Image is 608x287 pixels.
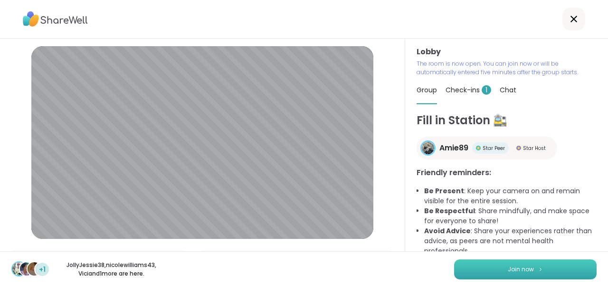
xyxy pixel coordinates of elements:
span: Amie89 [439,142,468,154]
img: Microphone [13,251,22,270]
span: 1 [482,85,491,95]
span: | [26,251,28,270]
a: Amie89Amie89Star PeerStar PeerStar HostStar Host [417,137,557,159]
p: The room is now open. You can join now or will be automatically entered five minutes after the gr... [417,59,597,77]
h3: Friendly reminders: [417,167,597,178]
span: | [214,251,216,270]
button: Join now [454,259,597,279]
img: JollyJessie38 [12,262,26,276]
span: Check-ins [446,85,491,95]
span: Join now [508,265,534,274]
img: Amie89 [422,142,434,154]
span: Group [417,85,437,95]
span: +1 [39,265,46,275]
li: : Keep your camera on and remain visible for the entire session. [424,186,597,206]
b: Avoid Advice [424,226,471,236]
li: : Share mindfully, and make space for everyone to share! [424,206,597,226]
img: ShareWell Logomark [538,267,543,272]
p: JollyJessie38 , nicolewilliams43 , Vici and 1 more are here. [58,261,164,278]
h3: Lobby [417,46,597,58]
img: Star Peer [476,146,481,150]
b: Be Present [424,186,464,196]
img: ShareWell Logo [23,8,88,30]
img: nicolewilliams43 [20,262,33,276]
img: Vici [28,262,41,276]
span: Chat [500,85,516,95]
img: Camera [201,251,210,270]
span: Star Peer [483,145,505,152]
li: : Share your experiences rather than advice, as peers are not mental health professionals. [424,226,597,256]
span: Star Host [523,145,546,152]
b: Be Respectful [424,206,475,216]
h1: Fill in Station 🚉 [417,112,597,129]
img: Star Host [516,146,521,150]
